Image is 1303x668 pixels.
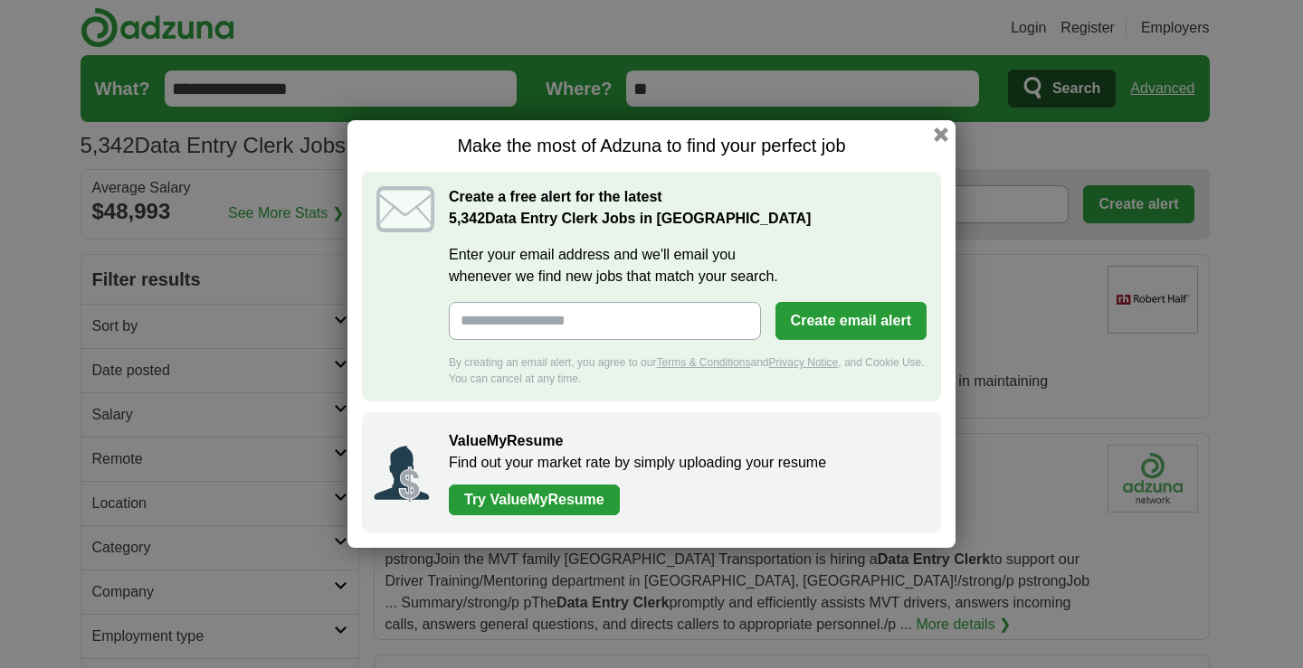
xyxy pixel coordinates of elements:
label: Enter your email address and we'll email you whenever we find new jobs that match your search. [449,244,927,287]
img: icon_email.svg [376,186,434,232]
strong: Data Entry Clerk Jobs in [GEOGRAPHIC_DATA] [449,211,811,226]
div: By creating an email alert, you agree to our and , and Cookie Use. You can cancel at any time. [449,354,927,387]
h2: ValueMyResume [449,430,923,452]
h2: Create a free alert for the latest [449,186,927,230]
a: Try ValueMyResume [449,485,620,515]
button: Create email alert [775,302,927,340]
h1: Make the most of Adzuna to find your perfect job [362,135,941,157]
a: Terms & Conditions [656,356,750,369]
a: Privacy Notice [769,356,839,369]
p: Find out your market rate by simply uploading your resume [449,452,923,474]
span: 5,342 [449,208,485,230]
